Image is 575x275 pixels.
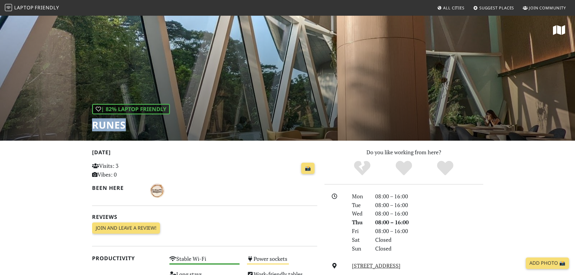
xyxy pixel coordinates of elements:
[529,5,566,11] span: Join Community
[5,3,59,13] a: LaptopFriendly LaptopFriendly
[166,254,243,269] div: Stable Wi-Fi
[348,192,371,201] div: Mon
[92,214,317,220] h2: Reviews
[324,148,483,157] p: Do you like working from here?
[435,2,467,13] a: All Cities
[372,192,487,201] div: 08:00 – 16:00
[14,4,34,11] span: Laptop
[352,262,401,269] a: [STREET_ADDRESS]
[520,2,568,13] a: Join Community
[5,4,12,11] img: LaptopFriendly
[372,218,487,227] div: 08:00 – 16:00
[92,104,170,114] div: | 82% Laptop Friendly
[341,160,383,177] div: No
[348,209,371,218] div: Wed
[372,201,487,209] div: 08:00 – 16:00
[301,163,315,174] a: 📸
[92,185,143,191] h2: Been here
[348,227,371,235] div: Fri
[479,5,514,11] span: Suggest Places
[348,235,371,244] div: Sat
[243,254,321,269] div: Power sockets
[372,244,487,253] div: Closed
[92,161,162,179] p: Visits: 3 Vibes: 0
[92,222,160,234] a: Join and leave a review!
[443,5,465,11] span: All Cities
[348,244,371,253] div: Sun
[92,119,170,131] h1: Runes
[424,160,466,177] div: Definitely!
[150,187,165,194] span: Koffee Muggers
[372,209,487,218] div: 08:00 – 16:00
[150,184,165,198] img: 4650-koffee.jpg
[92,149,317,158] h2: [DATE]
[471,2,517,13] a: Suggest Places
[92,255,162,261] h2: Productivity
[35,4,59,11] span: Friendly
[348,218,371,227] div: Thu
[383,160,425,177] div: Yes
[348,201,371,209] div: Tue
[372,235,487,244] div: Closed
[372,227,487,235] div: 08:00 – 16:00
